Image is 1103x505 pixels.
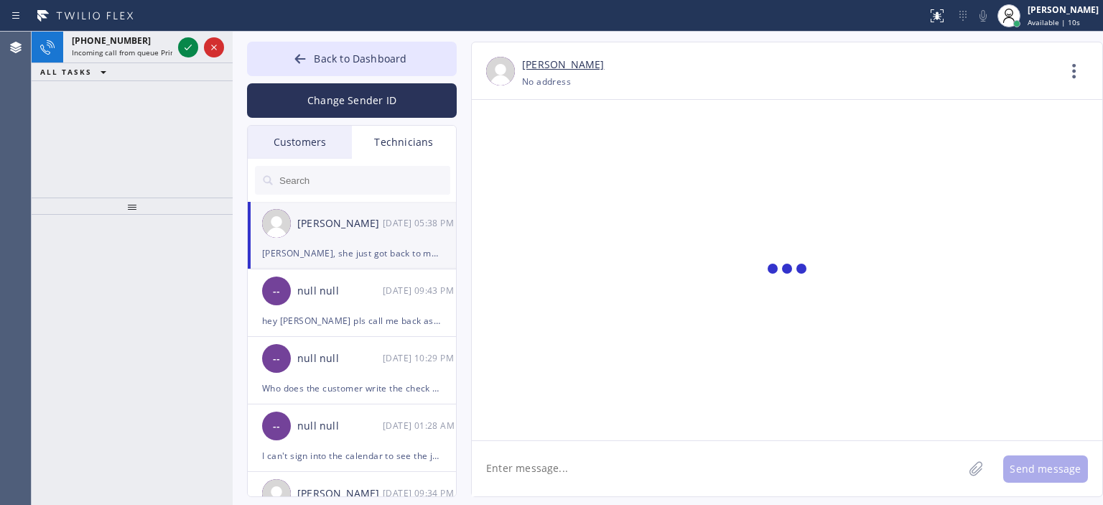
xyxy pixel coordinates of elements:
[40,67,92,77] span: ALL TASKS
[522,73,571,90] div: No address
[314,52,406,65] span: Back to Dashboard
[383,215,457,231] div: 10/03/2025 9:38 AM
[248,126,352,159] div: Customers
[297,283,383,300] div: null null
[297,351,383,367] div: null null
[262,209,291,238] img: user.png
[1028,4,1099,16] div: [PERSON_NAME]
[178,37,198,57] button: Accept
[522,57,604,73] a: [PERSON_NAME]
[273,351,280,367] span: --
[297,486,383,502] div: [PERSON_NAME]
[273,418,280,435] span: --
[383,485,457,501] div: 08/20/2025 9:34 AM
[383,350,457,366] div: 09/22/2025 9:29 AM
[297,418,383,435] div: null null
[32,63,121,80] button: ALL TASKS
[973,6,993,26] button: Mute
[273,283,280,300] span: --
[1028,17,1080,27] span: Available | 10s
[247,42,457,76] button: Back to Dashboard
[262,312,442,329] div: hey [PERSON_NAME] pls call me back asap, need to ask something on that estimate
[262,245,442,261] div: [PERSON_NAME], she just got back to me and said she has one more bid out and waiting on that [PER...
[278,166,450,195] input: Search
[72,47,203,57] span: Incoming call from queue Primary ADC
[486,57,515,85] img: user.png
[297,216,383,232] div: [PERSON_NAME]
[1003,455,1088,483] button: Send message
[352,126,456,159] div: Technicians
[262,380,442,397] div: Who does the customer write the check to?
[204,37,224,57] button: Reject
[383,417,457,434] div: 09/16/2025 9:28 AM
[247,83,457,118] button: Change Sender ID
[72,34,151,47] span: [PHONE_NUMBER]
[262,448,442,464] div: I can't sign into the calendar to see the jobs that are still open
[383,282,457,299] div: 09/30/2025 9:43 AM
